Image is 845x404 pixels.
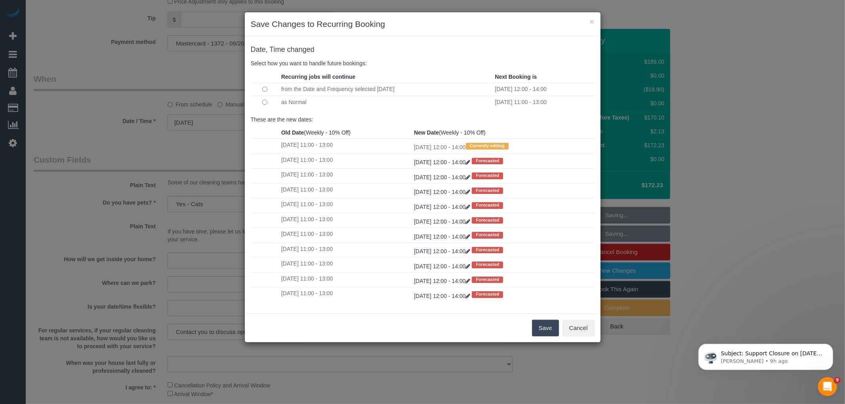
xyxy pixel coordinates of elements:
strong: Old Date [281,129,304,136]
span: Currently editing [466,143,509,149]
span: Forecasted [472,188,503,194]
strong: Recurring jobs will continue [281,74,355,80]
span: Forecasted [472,277,503,283]
a: [DATE] 12:00 - 14:00 [414,293,472,299]
iframe: Intercom notifications message [687,327,845,383]
td: [DATE] 11:00 - 13:00 [279,213,412,228]
td: [DATE] 11:00 - 13:00 [279,183,412,198]
a: [DATE] 12:00 - 14:00 [414,248,472,254]
span: Forecasted [472,262,503,268]
span: Forecasted [472,217,503,224]
p: Select how you want to handle future bookings: [251,59,595,67]
span: Forecasted [472,173,503,179]
th: (Weekly - 10% Off) [279,127,412,139]
td: [DATE] 11:00 - 13:00 [493,96,594,108]
td: [DATE] 11:00 - 13:00 [279,198,412,213]
a: [DATE] 12:00 - 14:00 [414,233,472,240]
td: [DATE] 11:00 - 13:00 [279,169,412,183]
strong: Next Booking is [495,74,537,80]
span: Forecasted [472,202,503,209]
a: [DATE] 12:00 - 14:00 [414,278,472,284]
td: [DATE] 11:00 - 13:00 [279,154,412,168]
button: Cancel [563,320,595,336]
td: [DATE] 11:00 - 13:00 [279,258,412,272]
iframe: Intercom live chat [818,377,837,396]
span: Date, Time [251,46,285,53]
td: [DATE] 12:00 - 14:00 [493,83,594,96]
td: from the Date and Frequency selected [DATE] [279,83,493,96]
button: Save [532,320,559,336]
span: Forecasted [472,247,503,253]
td: [DATE] 11:00 - 13:00 [279,272,412,287]
td: [DATE] 12:00 - 14:00 [412,139,594,154]
a: [DATE] 12:00 - 14:00 [414,189,472,195]
a: [DATE] 12:00 - 14:00 [414,263,472,269]
td: [DATE] 11:00 - 13:00 [279,139,412,154]
h3: Save Changes to Recurring Booking [251,18,595,30]
td: as Normal [279,96,493,108]
span: Forecasted [472,158,503,164]
td: [DATE] 11:00 - 13:00 [279,287,412,302]
th: (Weekly - 10% Off) [412,127,594,139]
h4: changed [251,46,595,54]
td: [DATE] 11:00 - 13:00 [279,228,412,243]
a: [DATE] 12:00 - 14:00 [414,204,472,210]
span: Forecasted [472,291,503,298]
a: [DATE] 12:00 - 14:00 [414,218,472,225]
td: [DATE] 11:00 - 13:00 [279,243,412,257]
p: These are the new dates: [251,116,595,123]
a: [DATE] 12:00 - 14:00 [414,159,472,165]
button: × [589,17,594,26]
span: 9 [834,377,841,383]
strong: New Date [414,129,439,136]
a: [DATE] 12:00 - 14:00 [414,174,472,180]
span: Forecasted [472,232,503,238]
